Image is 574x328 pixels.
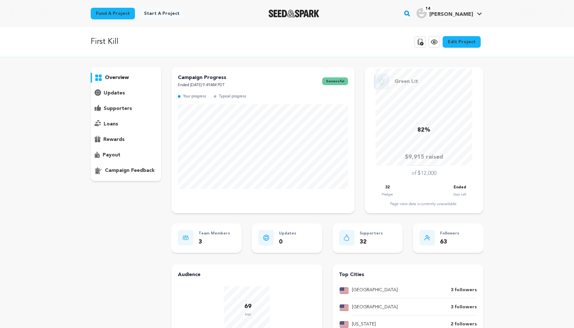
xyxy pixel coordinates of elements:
[91,150,161,160] button: payout
[103,151,120,159] p: payout
[417,125,430,135] p: 82%
[352,303,398,311] p: [GEOGRAPHIC_DATA]
[371,202,477,207] div: Page view data is currently unavailable.
[382,191,393,198] p: Pledges
[178,74,226,82] p: Campaign Progress
[416,8,473,18] div: Fleming F.'s Profile
[385,184,390,191] p: 32
[105,74,129,82] p: overview
[339,271,477,279] h4: Top Cities
[199,230,230,237] p: Team Members
[269,10,319,17] img: Seed&Spark Logo Dark Mode
[440,230,459,237] p: Followers
[412,170,436,177] p: of $12,000
[91,119,161,129] button: loans
[91,88,161,98] button: updates
[416,8,427,18] img: user.png
[443,36,481,48] a: Edit Project
[178,271,316,279] h4: Audience
[219,93,246,100] p: Typical progress
[178,82,226,89] p: Ended [DATE] 9:49AM PDT
[183,93,206,100] p: Your progress
[429,12,473,17] span: [PERSON_NAME]
[104,89,125,97] p: updates
[91,165,161,176] button: campaign feedback
[279,230,296,237] p: Updates
[269,10,319,17] a: Seed&Spark Homepage
[199,237,230,247] p: 3
[451,286,477,294] p: 3 followers
[105,167,155,174] p: campaign feedback
[360,230,383,237] p: Supporters
[91,104,161,114] button: supporters
[91,36,118,48] p: First Kill
[139,8,185,19] a: Start a project
[440,237,459,247] p: 63
[104,120,118,128] p: loans
[91,8,135,19] a: Fund a project
[244,311,251,318] p: total
[451,303,477,311] p: 3 followers
[415,7,483,18] a: Fleming F.'s Profile
[352,286,398,294] p: [GEOGRAPHIC_DATA]
[453,191,466,198] p: Days Left
[244,302,251,311] p: 69
[360,237,383,247] p: 32
[415,7,483,20] span: Fleming F.'s Profile
[322,77,348,85] span: successful
[279,237,296,247] p: 0
[423,5,433,12] span: 14
[91,134,161,145] button: rewards
[91,73,161,83] button: overview
[104,105,132,113] p: supporters
[454,184,466,191] p: Ended
[103,136,125,144] p: rewards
